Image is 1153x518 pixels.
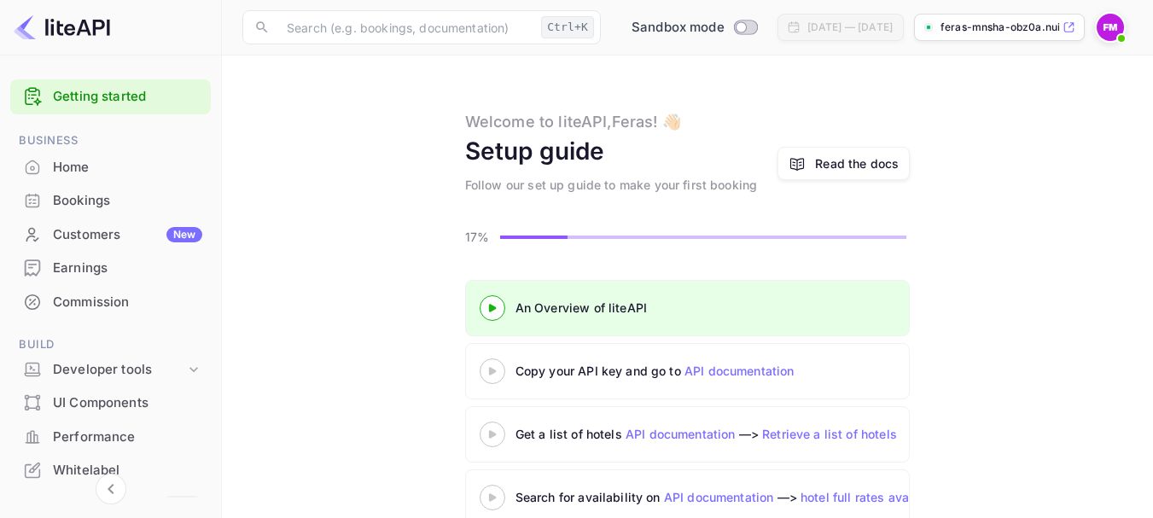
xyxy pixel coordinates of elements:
[10,421,211,454] div: Performance
[10,286,211,317] a: Commission
[632,18,725,38] span: Sandbox mode
[10,335,211,354] span: Build
[801,490,952,504] a: hotel full rates availability
[53,225,202,245] div: Customers
[10,218,211,252] div: CustomersNew
[10,387,211,420] div: UI Components
[515,488,1113,506] div: Search for availability on —>
[465,110,681,133] div: Welcome to liteAPI, Feras ! 👋🏻
[10,79,211,114] div: Getting started
[10,454,211,486] a: Whitelabel
[10,421,211,452] a: Performance
[96,474,126,504] button: Collapse navigation
[762,427,897,441] a: Retrieve a list of hotels
[515,425,942,443] div: Get a list of hotels —>
[626,427,736,441] a: API documentation
[10,252,211,285] div: Earnings
[53,360,185,380] div: Developer tools
[10,184,211,218] div: Bookings
[10,131,211,150] span: Business
[664,490,774,504] a: API documentation
[10,454,211,487] div: Whitelabel
[10,355,211,385] div: Developer tools
[10,286,211,319] div: Commission
[515,362,942,380] div: Copy your API key and go to
[10,387,211,418] a: UI Components
[53,158,202,178] div: Home
[10,151,211,184] div: Home
[465,133,605,169] div: Setup guide
[10,184,211,216] a: Bookings
[14,14,110,41] img: LiteAPI logo
[940,20,1059,35] p: feras-mnsha-obz0a.nuit...
[53,87,202,107] a: Getting started
[166,227,202,242] div: New
[465,176,758,194] div: Follow our set up guide to make your first booking
[277,10,534,44] input: Search (e.g. bookings, documentation)
[53,293,202,312] div: Commission
[10,218,211,250] a: CustomersNew
[515,299,942,317] div: An Overview of liteAPI
[53,259,202,278] div: Earnings
[53,428,202,447] div: Performance
[807,20,893,35] div: [DATE] — [DATE]
[777,147,910,180] a: Read the docs
[465,228,495,246] p: 17%
[684,364,795,378] a: API documentation
[53,393,202,413] div: UI Components
[53,191,202,211] div: Bookings
[1097,14,1124,41] img: Feras Mnsha
[541,16,594,38] div: Ctrl+K
[815,154,899,172] a: Read the docs
[53,461,202,480] div: Whitelabel
[10,252,211,283] a: Earnings
[10,151,211,183] a: Home
[625,18,764,38] div: Switch to Production mode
